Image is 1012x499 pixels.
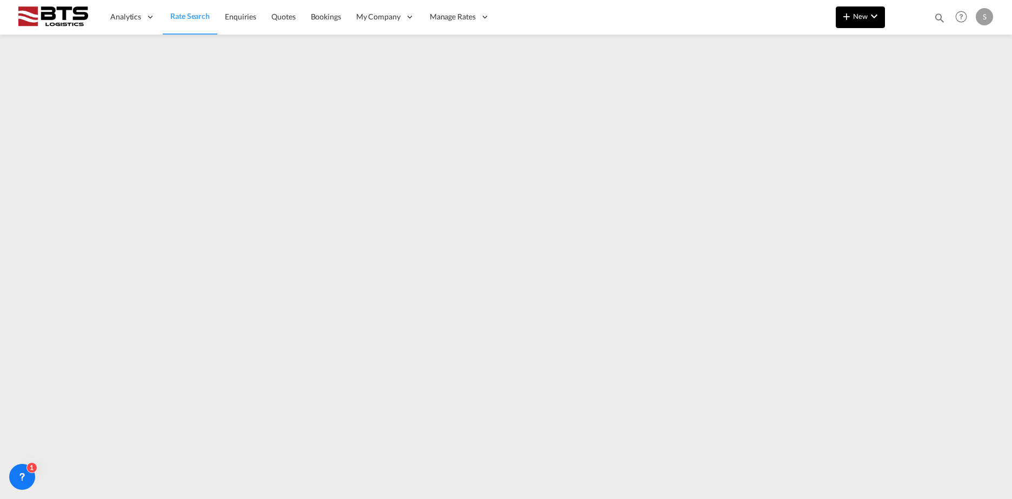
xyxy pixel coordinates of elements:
span: Help [952,8,970,26]
img: cdcc71d0be7811ed9adfbf939d2aa0e8.png [16,5,89,29]
div: S [976,8,993,25]
md-icon: icon-plus 400-fg [840,10,853,23]
span: New [840,12,881,21]
div: icon-magnify [934,12,946,28]
span: Enquiries [225,12,256,21]
span: Rate Search [170,11,210,21]
span: Bookings [311,12,341,21]
span: Quotes [271,12,295,21]
button: icon-plus 400-fgNewicon-chevron-down [836,6,885,28]
span: My Company [356,11,401,22]
md-icon: icon-chevron-down [868,10,881,23]
span: Manage Rates [430,11,476,22]
span: Analytics [110,11,141,22]
md-icon: icon-magnify [934,12,946,24]
div: Help [952,8,976,27]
